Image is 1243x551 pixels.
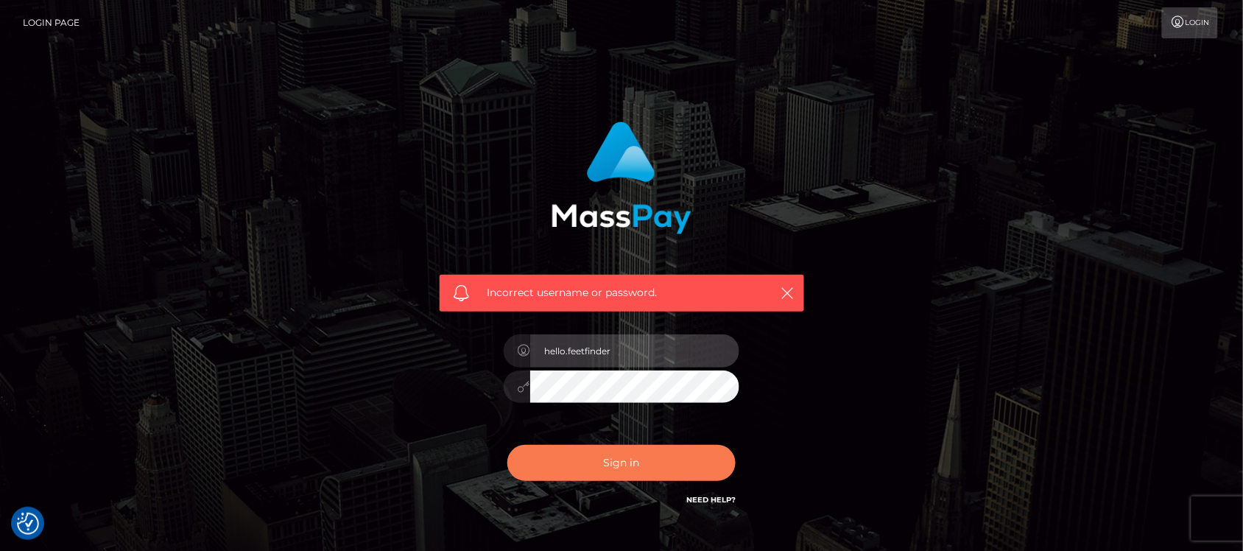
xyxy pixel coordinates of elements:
button: Consent Preferences [17,513,39,535]
input: Username... [530,334,739,368]
button: Sign in [507,445,736,481]
a: Login Page [23,7,80,38]
a: Login [1162,7,1218,38]
a: Need Help? [686,495,736,505]
img: Revisit consent button [17,513,39,535]
img: MassPay Login [552,122,691,234]
span: Incorrect username or password. [487,285,756,301]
